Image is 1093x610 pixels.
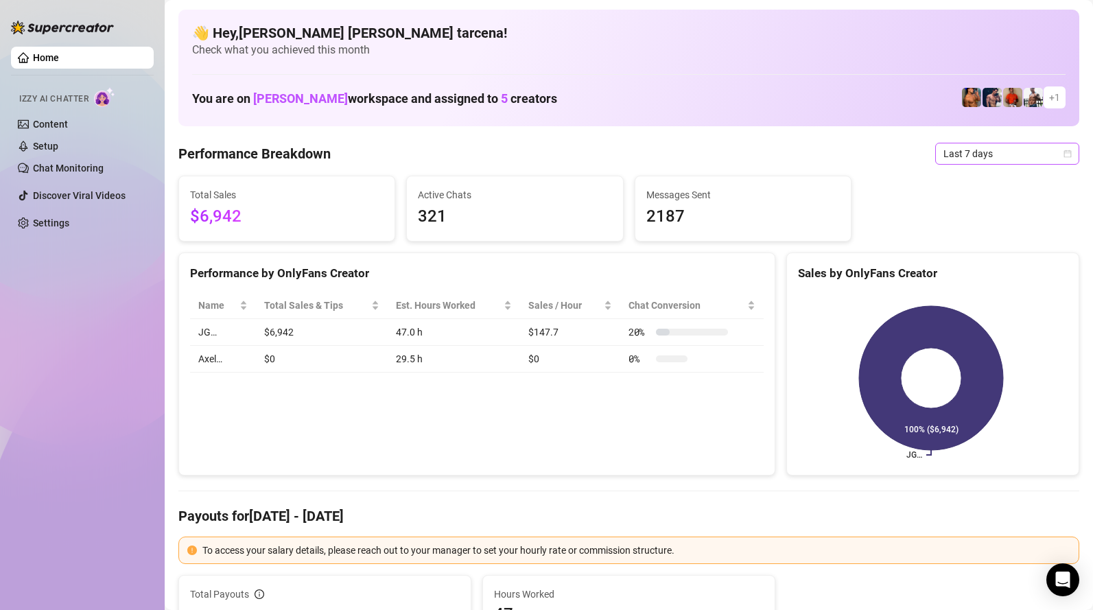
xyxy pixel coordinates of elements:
[520,346,620,373] td: $0
[192,23,1066,43] h4: 👋 Hey, [PERSON_NAME] [PERSON_NAME] tarcena !
[628,351,650,366] span: 0 %
[33,218,69,228] a: Settings
[962,88,981,107] img: JG
[388,319,520,346] td: 47.0 h
[190,346,256,373] td: Axel…
[1003,88,1022,107] img: Justin
[190,187,384,202] span: Total Sales
[418,204,611,230] span: 321
[1024,88,1043,107] img: JUSTIN
[798,264,1068,283] div: Sales by OnlyFans Creator
[11,21,114,34] img: logo-BBDzfeDw.svg
[178,144,331,163] h4: Performance Breakdown
[256,346,388,373] td: $0
[906,450,922,460] text: JG…
[494,587,764,602] span: Hours Worked
[192,43,1066,58] span: Check what you achieved this month
[528,298,601,313] span: Sales / Hour
[256,319,388,346] td: $6,942
[1049,90,1060,105] span: + 1
[943,143,1071,164] span: Last 7 days
[94,87,115,107] img: AI Chatter
[520,319,620,346] td: $147.7
[646,204,840,230] span: 2187
[202,543,1070,558] div: To access your salary details, please reach out to your manager to set your hourly rate or commis...
[190,587,249,602] span: Total Payouts
[501,91,508,106] span: 5
[628,298,744,313] span: Chat Conversion
[388,346,520,373] td: 29.5 h
[418,187,611,202] span: Active Chats
[396,298,501,313] div: Est. Hours Worked
[253,91,348,106] span: [PERSON_NAME]
[1063,150,1072,158] span: calendar
[33,119,68,130] a: Content
[264,298,368,313] span: Total Sales & Tips
[646,187,840,202] span: Messages Sent
[33,190,126,201] a: Discover Viral Videos
[620,292,764,319] th: Chat Conversion
[19,93,89,106] span: Izzy AI Chatter
[192,91,557,106] h1: You are on workspace and assigned to creators
[190,264,764,283] div: Performance by OnlyFans Creator
[255,589,264,599] span: info-circle
[628,325,650,340] span: 20 %
[187,546,197,555] span: exclamation-circle
[256,292,388,319] th: Total Sales & Tips
[190,292,256,319] th: Name
[520,292,620,319] th: Sales / Hour
[1046,563,1079,596] div: Open Intercom Messenger
[33,163,104,174] a: Chat Monitoring
[33,141,58,152] a: Setup
[983,88,1002,107] img: Axel
[190,319,256,346] td: JG…
[198,298,237,313] span: Name
[33,52,59,63] a: Home
[178,506,1079,526] h4: Payouts for [DATE] - [DATE]
[190,204,384,230] span: $6,942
